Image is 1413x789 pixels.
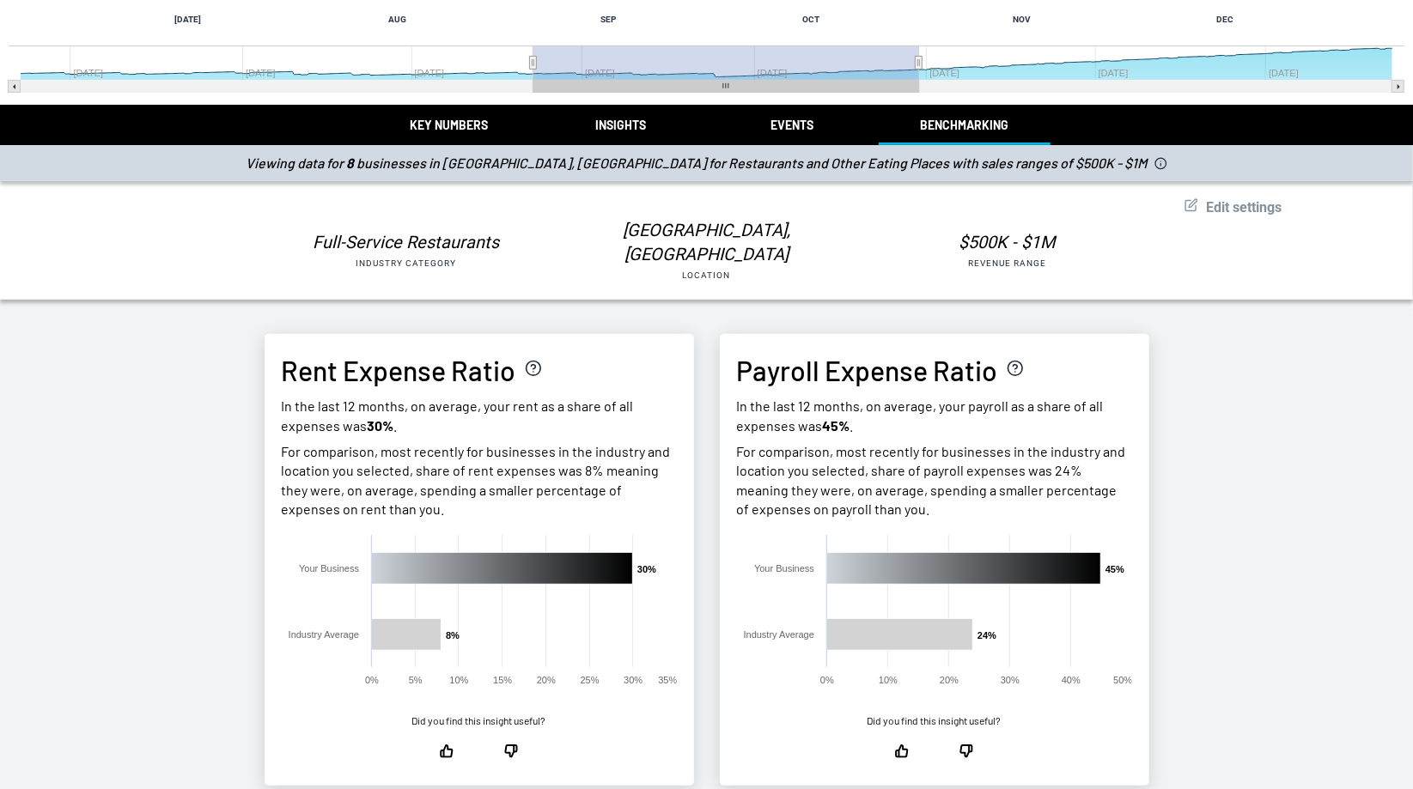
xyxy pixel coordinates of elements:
[953,155,1074,171] span: with sales ranges of
[282,397,677,435] p: In the last 12 months, on average, your rent as a share of all expenses was .
[388,15,406,24] text: AUG
[1061,675,1080,685] text: 40%
[365,675,379,685] text: 0%
[737,526,1132,698] div: Chart. Highcharts interactive chart.
[565,218,849,283] button: [GEOGRAPHIC_DATA], [GEOGRAPHIC_DATA]Location
[737,397,1132,435] p: In the last 12 months, on average, your payroll as a share of all expenses was .
[941,734,992,768] button: this information was not useful
[282,442,677,519] p: For comparison, most recently for businesses in the industry and location you selected, share of ...
[600,15,617,24] text: SEP
[449,675,468,685] text: 10%
[535,105,707,145] button: Insights
[486,734,537,768] button: this information was not useful
[1000,675,1019,685] text: 30%
[729,155,953,171] span: Restaurants and Other Eating Places
[624,675,643,685] text: 30%
[1207,199,1282,215] span: Edit settings
[421,734,472,768] button: this information was useful
[637,564,656,574] text: 30%
[1113,675,1132,685] text: 50%
[1076,155,1150,171] span: $500K - $1M
[371,552,632,584] rect: Your Business, 30.
[368,417,394,434] strong: 30%
[536,675,555,685] text: 20%
[446,630,460,640] text: 8%
[978,630,996,640] text: 24%
[282,351,677,768] figure: Rent Expense Ratio
[707,105,879,145] button: Events
[357,155,441,171] span: businesses in
[1013,15,1031,24] text: NOV
[1105,564,1124,574] text: 45%
[174,15,201,24] text: [DATE]
[754,563,814,574] text: Your Business
[347,155,357,171] strong: 8
[826,552,1100,584] rect: Your Business, 45.
[265,230,548,254] div: Full-Service Restaurants
[1007,360,1024,379] button: Calculation explanation
[580,675,599,685] text: 25%
[288,629,358,640] text: Industry Average
[282,526,677,698] svg: Interactive chart
[282,526,677,698] div: Chart. Highcharts interactive chart.
[1150,155,1167,171] button: Benchmarking Info
[363,105,535,145] button: Key Numbers
[282,351,516,390] h3: Rent Expense Ratio
[737,526,1132,698] svg: Interactive chart
[826,618,972,650] rect: Industry Average, 24.
[493,675,512,685] text: 15%
[299,563,359,574] text: Your Business
[565,218,849,266] div: [GEOGRAPHIC_DATA], [GEOGRAPHIC_DATA]
[939,675,958,685] text: 20%
[525,360,542,379] button: Calculation explanation
[823,417,850,434] strong: 45%
[866,230,1149,254] div: $500K - $1M
[1216,15,1233,24] text: DEC
[876,734,927,768] button: this information was useful
[820,675,834,685] text: 0%
[737,442,1132,519] p: For comparison, most recently for businesses in the industry and location you selected, share of ...
[658,675,677,685] text: 35%
[265,254,548,271] div: Industry Category
[710,155,727,171] span: for
[412,713,546,728] p: Did you find this insight useful?
[803,15,820,24] text: OCT
[868,713,1002,728] p: Did you find this insight useful?
[866,254,1149,271] div: Revenue Range
[866,218,1149,283] button: $500K - $1MRevenue Range
[408,675,422,685] text: 5%
[1185,198,1282,217] button: Edit settings
[737,351,1132,768] figure: Payroll Expense Ratio
[443,155,710,171] span: [GEOGRAPHIC_DATA], [GEOGRAPHIC_DATA]
[247,155,344,171] span: Viewing data for
[878,675,897,685] text: 10%
[743,629,813,640] text: Industry Average
[371,618,441,650] rect: Industry Average, 8.
[737,351,998,390] h3: Payroll Expense Ratio
[565,266,849,283] div: Location
[879,105,1051,145] button: Benchmarking
[265,218,548,283] button: Full-Service RestaurantsIndustry Category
